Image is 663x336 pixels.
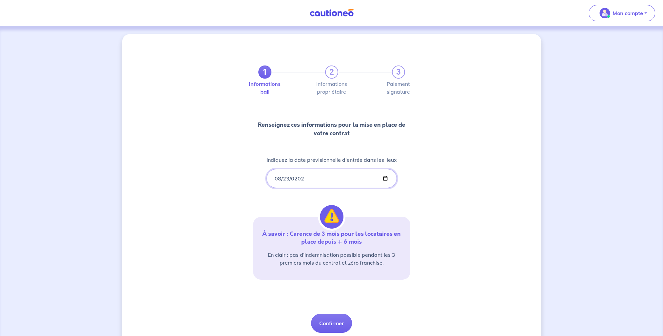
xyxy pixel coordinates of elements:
p: En clair : pas d’indemnisation possible pendant les 3 premiers mois du contrat et zéro franchise. [261,251,402,267]
img: illu_account_valid_menu.svg [599,8,610,18]
input: lease-signed-date-placeholder [267,169,397,188]
label: Paiement signature [392,81,405,94]
a: 1 [258,65,271,79]
p: Indiquez la date prévisionnelle d'entrée dans les lieux [267,156,397,164]
p: À savoir : Carence de 3 mois pour les locataires en place depuis + 6 mois [261,230,402,246]
img: Cautioneo [307,9,356,17]
p: Mon compte [613,9,643,17]
label: Informations propriétaire [325,81,338,94]
p: Renseignez ces informations pour la mise en place de votre contrat [253,121,410,138]
button: illu_account_valid_menu.svgMon compte [589,5,655,21]
label: Informations bail [258,81,271,94]
img: illu_alert.svg [320,205,343,229]
button: Confirmer [311,314,352,333]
